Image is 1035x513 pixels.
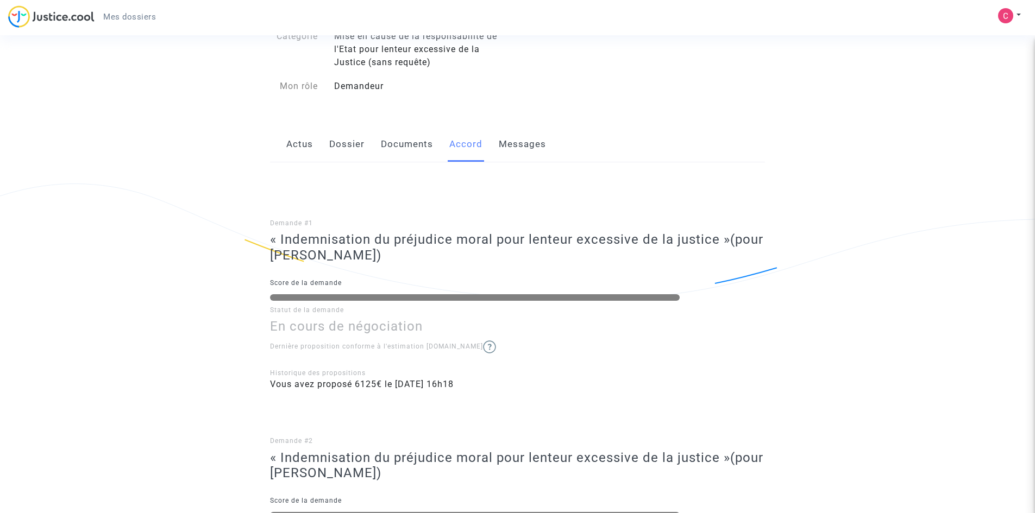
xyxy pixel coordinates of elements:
span: (pour [PERSON_NAME]) [270,450,763,481]
img: AEdFTp51mUyF4RZkZwyHDyIiEvT70BdaLaPthNfhs4Bh=s96-c [998,8,1013,23]
span: Dernière proposition conforme à l'estimation [DOMAIN_NAME] [270,343,496,350]
span: Vous avez proposé 6125€ le [DATE] 16h18 [270,379,454,389]
img: jc-logo.svg [8,5,95,28]
div: Mon rôle [262,80,326,93]
p: Demande #2 [270,434,765,448]
img: help.svg [483,340,496,353]
p: Statut de la demande [270,303,765,317]
div: Mise en cause de la responsabilité de l'Etat pour lenteur excessive de la Justice (sans requête) [326,30,518,69]
div: Historique des propositions [270,368,765,378]
p: Score de la demande [270,276,765,290]
a: Documents [381,126,433,162]
a: Mes dossiers [95,9,165,25]
a: Dossier [329,126,365,162]
a: Accord [449,126,482,162]
span: Mes dossiers [103,12,156,22]
h3: En cours de négociation [270,319,765,334]
a: Actus [286,126,313,162]
h3: « Indemnisation du préjudice moral pour lenteur excessive de la justice » [270,450,765,482]
a: Messages [499,126,546,162]
span: (pour [PERSON_NAME]) [270,232,763,263]
div: Demandeur [326,80,518,93]
h3: « Indemnisation du préjudice moral pour lenteur excessive de la justice » [270,232,765,263]
p: Demande #1 [270,217,765,230]
div: Catégorie [262,30,326,69]
p: Score de la demande [270,494,765,508]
